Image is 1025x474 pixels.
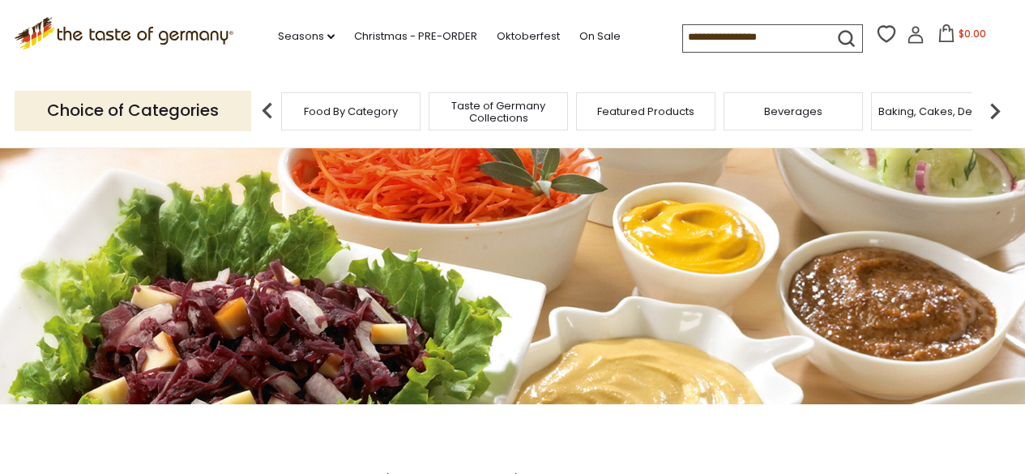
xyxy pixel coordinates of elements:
[304,105,398,117] a: Food By Category
[433,100,563,124] a: Taste of Germany Collections
[979,95,1011,127] img: next arrow
[959,27,986,41] span: $0.00
[15,91,251,130] p: Choice of Categories
[278,28,335,45] a: Seasons
[928,24,997,49] button: $0.00
[497,28,560,45] a: Oktoberfest
[597,105,694,117] a: Featured Products
[878,105,1004,117] a: Baking, Cakes, Desserts
[354,28,477,45] a: Christmas - PRE-ORDER
[251,95,284,127] img: previous arrow
[579,28,621,45] a: On Sale
[764,105,822,117] a: Beverages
